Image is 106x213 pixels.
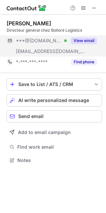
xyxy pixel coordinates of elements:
div: [PERSON_NAME] [7,20,51,27]
button: AI write personalized message [7,94,102,106]
button: save-profile-one-click [7,78,102,90]
span: [EMAIL_ADDRESS][DOMAIN_NAME] [16,48,85,54]
button: Find work email [7,142,102,152]
div: Save to List / ATS / CRM [18,82,90,87]
span: AI write personalized message [18,98,89,103]
button: Notes [7,156,102,165]
button: Add to email campaign [7,126,102,138]
img: ContactOut v5.3.10 [7,4,47,12]
span: Find work email [17,144,99,150]
span: ***@[DOMAIN_NAME] [16,38,62,44]
span: Send email [18,114,44,119]
div: Directeur général chez Bolloré Logistics [7,27,102,33]
span: Notes [17,157,99,163]
span: Add to email campaign [18,130,71,135]
button: Reveal Button [71,37,97,44]
button: Reveal Button [71,59,97,65]
button: Send email [7,110,102,122]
